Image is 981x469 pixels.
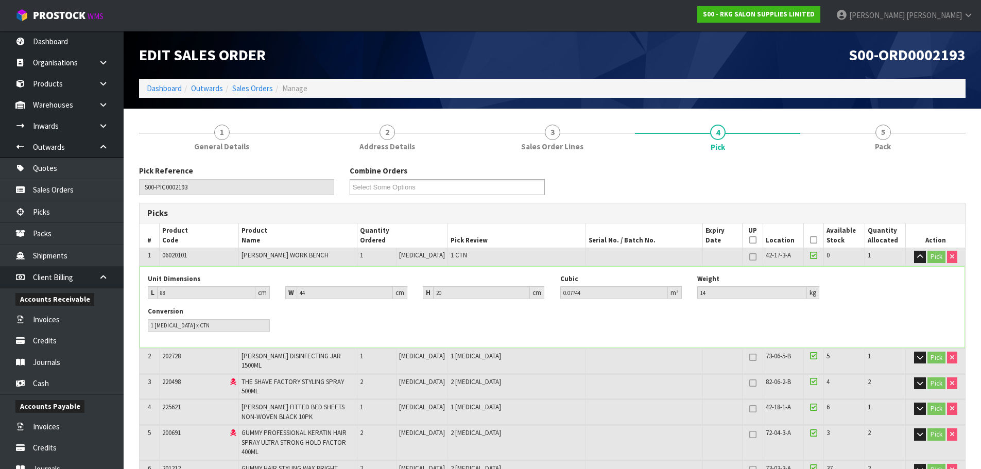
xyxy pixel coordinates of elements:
[927,377,945,390] button: Pick
[875,125,891,140] span: 5
[766,403,791,411] span: 42-18-1-A
[865,223,905,248] th: Quantity Allocated
[807,286,819,299] div: kg
[827,251,830,259] span: 0
[297,286,393,299] input: Width
[868,377,871,386] span: 2
[15,9,28,22] img: cube-alt.png
[15,400,84,413] span: Accounts Payable
[148,428,151,437] span: 5
[827,403,830,411] span: 6
[148,274,200,284] label: Unit Dimensions
[238,223,357,248] th: Product Name
[214,125,230,140] span: 1
[157,286,255,299] input: Length
[148,352,151,360] span: 2
[710,125,726,140] span: 4
[766,428,791,437] span: 72-04-3-A
[359,141,415,152] span: Address Details
[148,251,151,259] span: 1
[763,223,804,248] th: Location
[151,288,154,297] strong: L
[451,352,501,360] span: 1 [MEDICAL_DATA]
[140,223,160,248] th: #
[360,428,363,437] span: 2
[766,377,791,386] span: 82-06-2-B
[360,352,363,360] span: 1
[868,251,871,259] span: 1
[242,251,329,259] span: [PERSON_NAME] WORK BENCH
[282,83,307,93] span: Manage
[162,251,187,259] span: 06020101
[766,251,791,259] span: 42-17-3-A
[288,288,294,297] strong: W
[875,141,891,152] span: Pack
[827,377,830,386] span: 4
[766,352,791,360] span: 73-06-5-B
[868,403,871,411] span: 1
[148,403,151,411] span: 4
[360,403,363,411] span: 1
[230,430,236,437] i: Dangerous Goods
[906,10,962,20] span: [PERSON_NAME]
[147,83,182,93] a: Dashboard
[162,403,181,411] span: 225621
[139,165,193,176] label: Pick Reference
[399,251,445,259] span: [MEDICAL_DATA]
[849,10,905,20] span: [PERSON_NAME]
[230,379,236,386] i: Dangerous Goods
[399,428,445,437] span: [MEDICAL_DATA]
[711,142,725,152] span: Pick
[242,428,347,456] span: GUMMY PROFESSIONAL KERATIN HAIR SPRAY ULTRA STRONG HOLD FACTOR 400ML
[827,428,830,437] span: 3
[530,286,544,299] div: cm
[433,286,530,299] input: Height
[451,251,467,259] span: 1 CTN
[426,288,431,297] strong: H
[521,141,583,152] span: Sales Order Lines
[194,141,249,152] span: General Details
[242,352,341,370] span: [PERSON_NAME] DISINFECTING JAR 1500ML
[824,223,865,248] th: Available Stock
[88,11,104,21] small: WMS
[849,45,966,64] span: S00-ORD0002193
[360,251,363,259] span: 1
[927,403,945,415] button: Pick
[399,352,445,360] span: [MEDICAL_DATA]
[586,223,702,248] th: Serial No. / Batch No.
[162,428,181,437] span: 200691
[242,377,344,395] span: THE SHAVE FACTORY STYLING SPRAY 500ML
[33,9,85,22] span: ProStock
[232,83,273,93] a: Sales Orders
[160,223,238,248] th: Product Code
[393,286,407,299] div: cm
[451,428,501,437] span: 2 [MEDICAL_DATA]
[191,83,223,93] a: Outwards
[162,352,181,360] span: 202728
[702,223,743,248] th: Expiry Date
[399,377,445,386] span: [MEDICAL_DATA]
[560,274,578,284] label: Cubic
[148,319,270,332] input: Conversion
[827,352,830,360] span: 5
[360,377,363,386] span: 2
[868,352,871,360] span: 1
[668,286,682,299] div: m³
[148,307,183,316] label: Conversion
[560,286,668,299] input: Cubic
[697,274,719,284] label: Weight
[927,428,945,441] button: Pick
[147,209,545,218] h3: Picks
[380,125,395,140] span: 2
[350,165,407,176] label: Combine Orders
[399,403,445,411] span: [MEDICAL_DATA]
[927,251,945,263] button: Pick
[697,6,820,23] a: S00 - RKG SALON SUPPLIES LIMITED
[451,377,501,386] span: 2 [MEDICAL_DATA]
[15,293,94,306] span: Accounts Receivable
[148,377,151,386] span: 3
[868,428,871,437] span: 2
[906,223,965,248] th: Action
[448,223,586,248] th: Pick Review
[545,125,560,140] span: 3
